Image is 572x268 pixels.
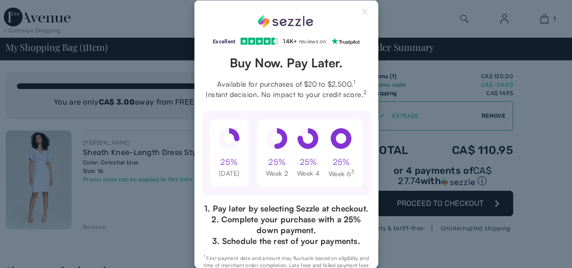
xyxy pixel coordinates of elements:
[201,89,371,99] span: Instant decision. No impact to your credit score.
[329,169,354,178] div: Week 6
[351,169,354,174] sup: 3
[283,35,297,47] div: 14K+
[268,156,286,167] div: 25%
[201,54,371,71] header: Buy Now. Pay Later.
[363,89,366,95] sup: 2
[201,235,371,246] p: 3. Schedule the rest of your payments.
[300,156,317,167] div: 25%
[201,78,371,89] span: Available for purchases of $20 to $2,500.
[220,156,238,167] div: 25%
[212,35,235,47] div: Excellent
[266,169,288,178] div: Week 2
[353,78,355,85] sup: 1
[201,203,371,213] p: 1. Pay later by selecting Sezzle at checkout.
[218,169,239,178] div: [DATE]
[218,128,240,152] div: pie at 25%
[212,37,359,44] a: Excellent 14K+ reviews on
[258,14,314,28] div: Sezzle
[297,169,320,178] div: Week 4
[266,128,288,152] div: pie at 50%
[359,8,371,19] button: Close Sezzle Modal
[298,128,319,152] div: pie at 75%
[298,35,326,47] div: reviews on
[330,128,352,152] div: pie at 100%
[204,253,206,258] sup: 1
[332,156,350,167] div: 25%
[201,213,371,235] p: 2. Complete your purchase with a 25% down payment.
